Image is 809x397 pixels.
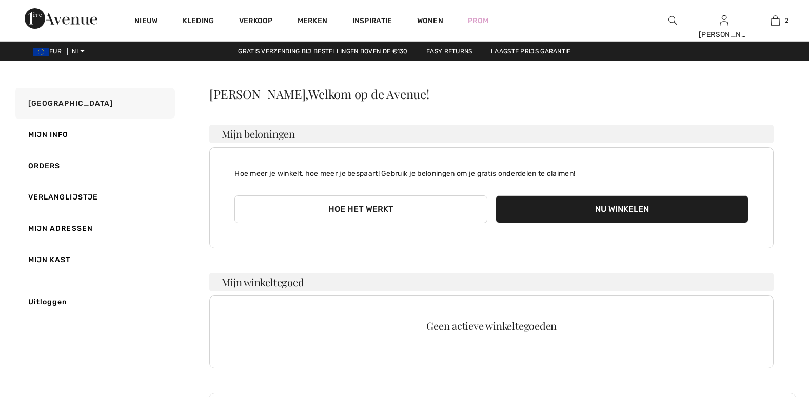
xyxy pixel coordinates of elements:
span: Welkom op de Avenue! [308,88,429,100]
span: [GEOGRAPHIC_DATA] [28,99,113,108]
a: Mijn kast [13,244,175,275]
h3: Mijn winkeltegoed [209,273,774,291]
a: Nieuw [134,16,158,27]
a: Wonen [417,15,444,26]
button: Hoe het werkt [234,195,487,223]
div: [PERSON_NAME] [699,29,749,40]
a: 2 [750,14,800,27]
font: NL [72,48,80,55]
img: Zoeken op de website [668,14,677,27]
a: Prom [468,15,488,26]
a: Mijn adressen [13,213,175,244]
span: Inspiratie [352,16,392,27]
a: Kleding [183,16,214,27]
a: Mijn info [13,119,175,150]
h3: Mijn beloningen [209,125,774,143]
img: Mijn info [720,14,728,27]
a: Easy Returns [418,48,481,55]
img: Euro [33,48,49,56]
img: Mijn tas [771,14,780,27]
a: Laagste Prijs Garantie [483,48,579,55]
a: Sign In [720,15,728,25]
a: Merken [298,16,328,27]
a: Gratis verzending bij bestellingen boven de €130 [230,48,416,55]
a: Orders [13,150,175,182]
p: Hoe meer je winkelt, hoe meer je bespaart! Gebruik je beloningen om je gratis onderdelen te claimen! [234,160,748,179]
font: [PERSON_NAME], [209,86,308,102]
a: Verkoop [239,16,273,27]
button: Nu winkelen [496,195,748,223]
span: EUR [33,48,66,55]
a: Verlanglijstje [13,182,175,213]
img: 1ère Laan [25,8,97,29]
div: Geen actieve winkeltegoeden [234,321,748,331]
a: Uitloggen [13,286,175,317]
span: 2 [785,16,788,25]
